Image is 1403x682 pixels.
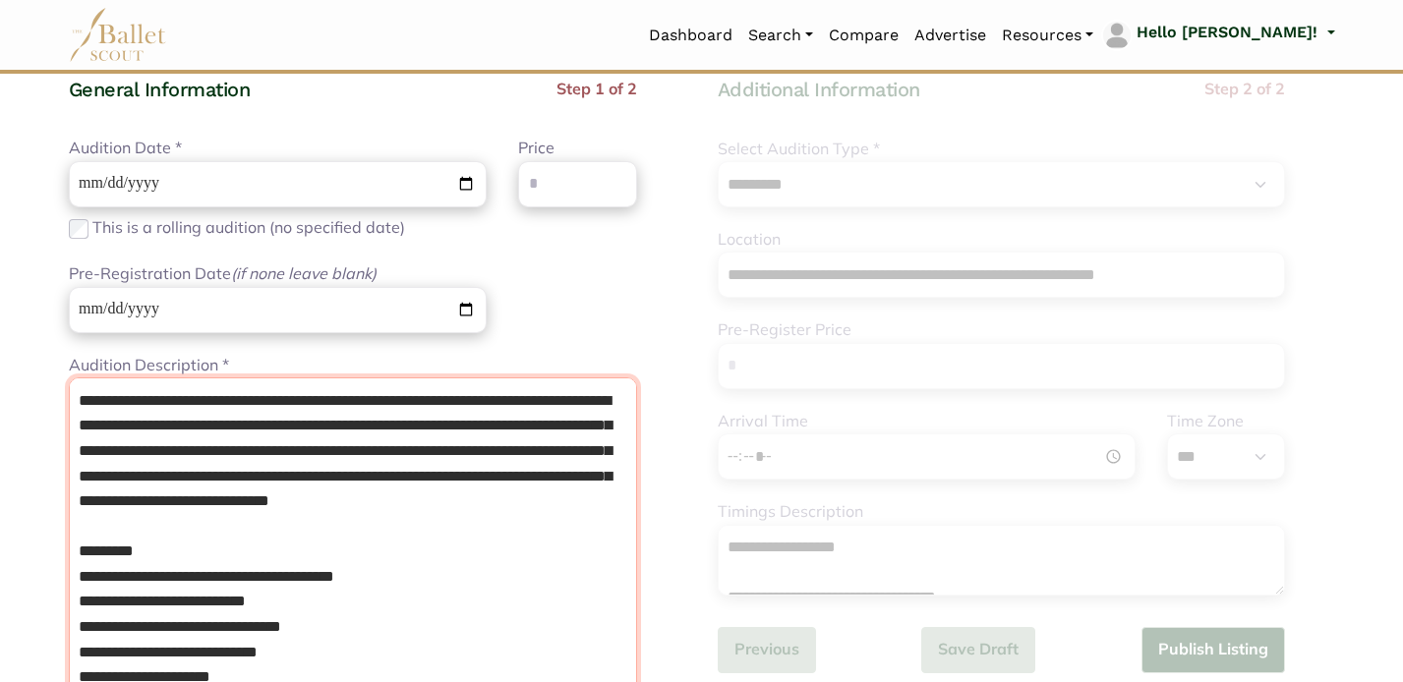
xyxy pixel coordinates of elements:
a: Search [740,15,821,56]
p: Step 1 of 2 [556,77,637,102]
label: Audition Description * [69,353,229,378]
i: (if none leave blank) [231,263,377,283]
a: profile picture Hello [PERSON_NAME]! [1101,20,1334,51]
img: profile picture [1103,22,1131,49]
a: Compare [821,15,906,56]
label: Price [518,136,555,161]
label: This is a rolling audition (no specified date) [92,215,405,241]
a: Advertise [906,15,994,56]
a: Resources [994,15,1101,56]
p: Hello [PERSON_NAME]! [1137,20,1317,45]
label: Audition Date * [69,136,182,161]
h4: General Information [69,77,251,102]
label: Pre-Registration Date [69,261,377,287]
a: Dashboard [641,15,740,56]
